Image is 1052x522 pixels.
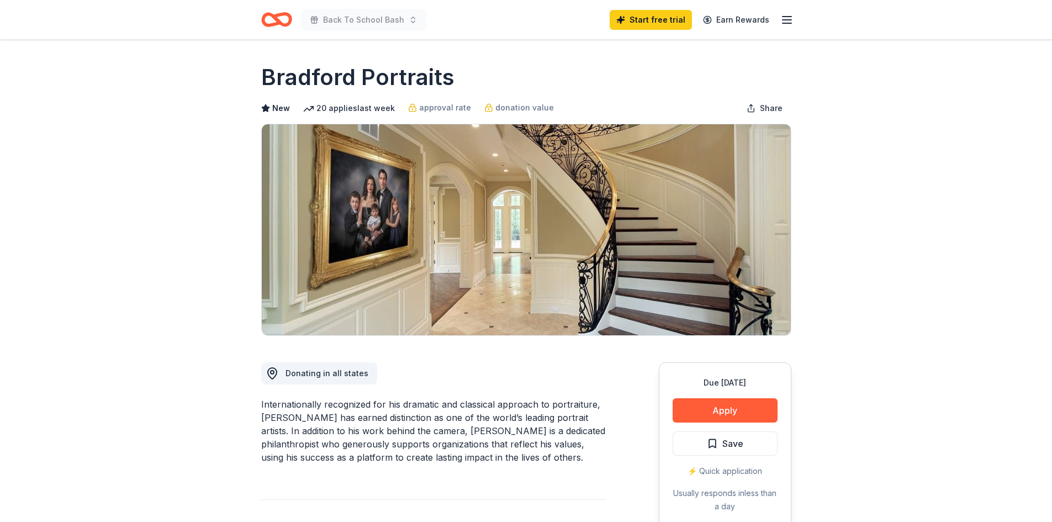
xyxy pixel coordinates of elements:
span: Save [722,436,743,451]
button: Save [673,431,778,456]
div: Usually responds in less than a day [673,487,778,513]
a: Home [261,7,292,33]
div: Due [DATE] [673,376,778,389]
div: Internationally recognized for his dramatic and classical approach to portraiture, [PERSON_NAME] ... [261,398,606,464]
span: New [272,102,290,115]
a: approval rate [408,101,471,114]
a: donation value [484,101,554,114]
span: Share [760,102,783,115]
div: 20 applies last week [303,102,395,115]
span: Donating in all states [286,368,368,378]
img: Image for Bradford Portraits [262,124,791,335]
button: Back To School Bash [301,9,426,31]
button: Share [738,97,791,119]
span: donation value [495,101,554,114]
span: Back To School Bash [323,13,404,27]
a: Earn Rewards [696,10,776,30]
div: ⚡️ Quick application [673,465,778,478]
a: Start free trial [610,10,692,30]
button: Apply [673,398,778,423]
h1: Bradford Portraits [261,62,454,93]
span: approval rate [419,101,471,114]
